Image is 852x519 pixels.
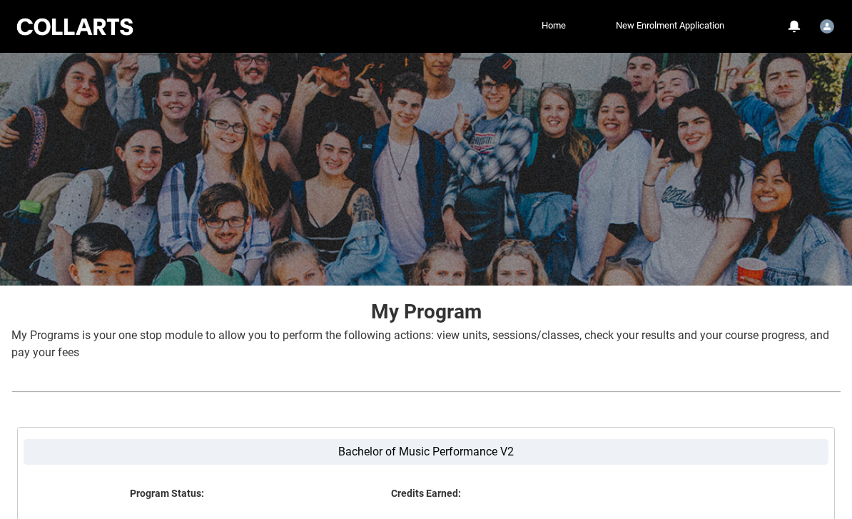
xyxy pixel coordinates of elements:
[816,14,838,36] button: User Profile Student.ewhiteh.20252319
[820,19,834,34] img: Student.ewhiteh.20252319
[538,15,569,36] a: Home
[11,328,829,359] span: My Programs is your one stop module to allow you to perform the following actions: view units, se...
[305,488,547,500] lightning-formatted-text: Credits Earned:
[24,439,828,465] label: Bachelor of Music Performance V2
[46,488,288,500] lightning-formatted-text: Program Status:
[612,15,728,36] a: New Enrolment Application
[371,300,482,323] strong: My Program
[11,385,841,399] img: REDU_GREY_LINE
